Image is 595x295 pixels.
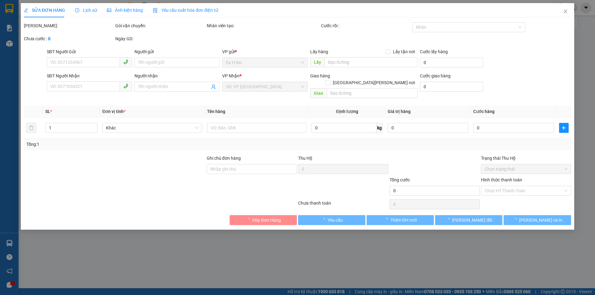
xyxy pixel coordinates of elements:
[420,58,483,67] input: Cước lấy hàng
[310,57,324,67] span: Lấy
[115,35,205,42] div: Ngày GD:
[5,33,50,40] div: 40.000
[5,5,49,13] div: Ea H`leo
[367,215,434,225] button: Thêm ĐH mới
[559,125,568,130] span: plus
[446,218,452,222] span: loading
[26,123,36,133] button: delete
[420,73,451,78] label: Cước giao hàng
[134,72,220,79] div: Người nhận
[336,109,358,114] span: Định lượng
[153,8,218,13] span: Yêu cầu xuất hóa đơn điện tử
[327,88,417,98] input: Dọc đường
[310,73,330,78] span: Giao hàng
[106,123,198,132] span: Khác
[45,109,50,114] span: SL
[123,59,128,64] span: phone
[48,36,51,41] b: 0
[134,48,220,55] div: Người gửi
[207,22,320,29] div: Nhân viên tạo:
[504,215,571,225] button: [PERSON_NAME] và In
[207,123,307,133] input: VD: Bàn, Ghế
[328,217,343,223] span: Yêu cầu
[321,22,411,29] div: Cước rồi :
[390,217,417,223] span: Thêm ĐH mới
[75,8,97,13] span: Lịch sử
[384,218,390,222] span: loading
[115,22,205,29] div: Gói vận chuyển:
[24,22,114,29] div: [PERSON_NAME]:
[297,200,389,210] div: Chưa thanh toán
[252,217,281,223] span: Hủy Đơn Hàng
[5,13,49,21] div: 0915590156
[473,109,495,114] span: Cước hàng
[563,9,568,14] span: close
[53,20,96,29] div: 0855007529
[207,109,225,114] span: Tên hàng
[24,8,28,12] span: edit
[207,164,297,174] input: Ghi chú đơn hàng
[420,82,483,92] input: Cước giao hàng
[5,6,15,12] span: Gửi:
[559,123,569,133] button: plus
[512,218,519,222] span: loading
[388,109,411,114] span: Giá trị hàng
[211,84,216,89] span: user-add
[5,33,14,40] span: CR :
[481,177,522,182] label: Hình thức thanh toán
[310,88,327,98] span: Giao
[519,217,562,223] span: [PERSON_NAME] và In
[75,8,79,12] span: clock-circle
[420,49,448,54] label: Cước lấy hàng
[481,155,571,162] div: Trạng thái Thu Hộ
[26,141,230,148] div: Tổng: 1
[123,84,128,89] span: phone
[107,8,143,13] span: Ảnh kiện hàng
[390,177,410,182] span: Tổng cước
[321,218,328,222] span: loading
[230,215,297,225] button: Hủy Đơn Hàng
[310,49,328,54] span: Lấy hàng
[435,215,502,225] button: [PERSON_NAME] đổi
[223,48,308,55] div: VP gửi
[298,215,365,225] button: Yêu cầu
[107,8,111,12] span: picture
[153,8,158,13] img: icon
[223,73,240,78] span: VP Nhận
[226,58,304,67] span: Ea H`leo
[485,164,567,174] span: Chọn trạng thái
[24,8,65,13] span: SỬA ĐƠN HÀNG
[245,218,252,222] span: loading
[298,156,312,161] span: Thu Hộ
[47,48,132,55] div: SĐT Người Gửi
[207,156,241,161] label: Ghi chú đơn hàng
[24,35,114,42] div: Chưa cước :
[47,72,132,79] div: SĐT Người Nhận
[330,79,417,86] span: [GEOGRAPHIC_DATA][PERSON_NAME] nơi
[324,57,417,67] input: Dọc đường
[390,48,417,55] span: Lấy tận nơi
[53,6,68,12] span: Nhận:
[5,44,96,59] div: Tên hàng: 1 hộp giấy nhỏ ( : 1 )
[557,3,574,20] button: Close
[102,109,126,114] span: Đơn vị tính
[452,217,492,223] span: [PERSON_NAME] đổi
[53,5,96,20] div: VP An Sương
[377,123,383,133] span: kg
